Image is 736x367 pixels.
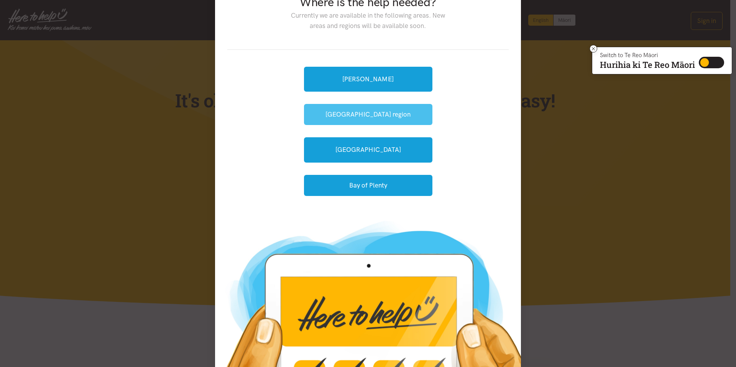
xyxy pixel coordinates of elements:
p: Hurihia ki Te Reo Māori [600,61,695,68]
button: [GEOGRAPHIC_DATA] region [304,104,432,125]
a: [PERSON_NAME] [304,67,432,92]
a: [GEOGRAPHIC_DATA] [304,137,432,162]
p: Currently we are available in the following areas. New areas and regions will be available soon. [285,10,451,31]
button: Bay of Plenty [304,175,432,196]
p: Switch to Te Reo Māori [600,53,695,58]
